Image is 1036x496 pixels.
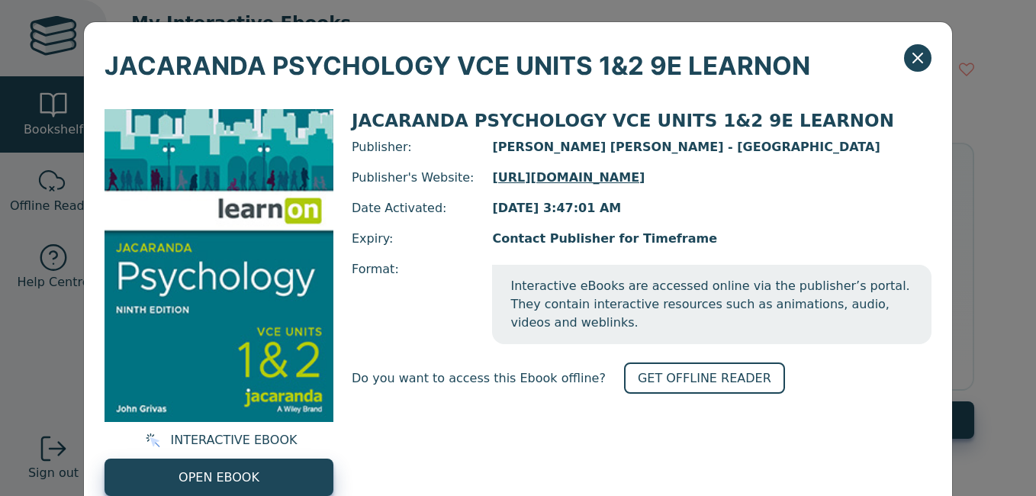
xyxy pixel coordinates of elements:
span: Interactive eBooks are accessed online via the publisher’s portal. They contain interactive resou... [492,265,931,344]
span: Date Activated: [352,199,474,217]
span: Format: [352,260,474,344]
span: OPEN EBOOK [179,469,259,487]
div: Do you want to access this Ebook offline? [352,362,931,394]
a: OPEN EBOOK [105,459,333,496]
a: [URL][DOMAIN_NAME] [492,169,931,187]
span: Expiry: [352,230,474,248]
img: interactive.svg [141,431,160,449]
span: Publisher's Website: [352,169,474,187]
span: JACARANDA PSYCHOLOGY VCE UNITS 1&2 9E LEARNON [352,111,894,130]
span: JACARANDA PSYCHOLOGY VCE UNITS 1&2 9E LEARNON [105,43,810,89]
span: [DATE] 3:47:01 AM [492,199,931,217]
span: Contact Publisher for Timeframe [492,230,931,248]
span: INTERACTIVE EBOOK [171,431,298,449]
a: GET OFFLINE READER [624,362,785,394]
span: [PERSON_NAME] [PERSON_NAME] - [GEOGRAPHIC_DATA] [492,138,931,156]
img: 5dbb8fc4-eac2-4bdb-8cd5-a7394438c953.jpg [105,109,333,422]
span: Publisher: [352,138,474,156]
button: Close [904,44,931,72]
